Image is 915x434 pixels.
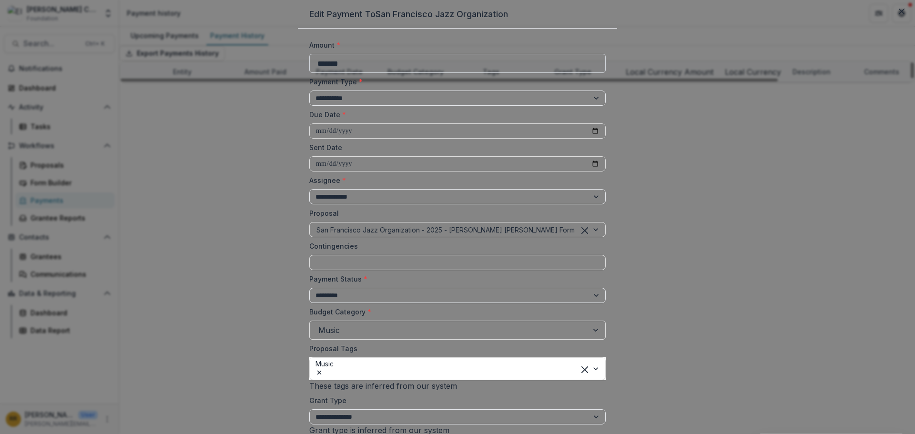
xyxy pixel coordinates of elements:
label: Sent Date [309,142,600,152]
div: Clear selected options [581,364,588,374]
button: Close [894,4,909,19]
label: Grant Type [309,395,600,405]
div: Clear selected options [581,225,588,235]
div: These tags are inferred from our system [309,380,606,392]
label: Assignee [309,175,600,185]
label: Payment Status [309,274,600,284]
label: Proposal [309,208,600,218]
label: Budget Category [309,307,600,317]
label: Amount [309,40,600,50]
label: Proposal Tags [309,343,600,353]
label: Contingencies [309,241,600,251]
span: Music [315,360,334,368]
label: Payment Type [309,77,600,87]
div: Remove Music [315,369,334,379]
label: Due Date [309,110,600,120]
